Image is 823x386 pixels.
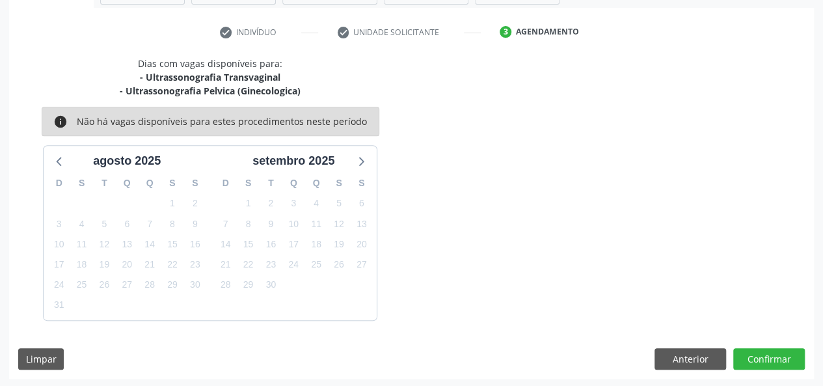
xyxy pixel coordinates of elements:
button: Confirmar [733,348,805,370]
span: quarta-feira, 6 de agosto de 2025 [118,215,136,233]
span: domingo, 28 de setembro de 2025 [217,276,235,294]
div: agosto 2025 [88,152,166,170]
span: sábado, 6 de setembro de 2025 [353,195,371,213]
span: sexta-feira, 12 de setembro de 2025 [330,215,348,233]
span: quinta-feira, 21 de agosto de 2025 [141,256,159,274]
div: S [328,173,351,193]
span: domingo, 3 de agosto de 2025 [50,215,68,233]
div: - Ultrassonografia Transvaginal [120,70,301,84]
div: T [260,173,282,193]
span: terça-feira, 26 de agosto de 2025 [95,276,113,294]
span: sexta-feira, 8 de agosto de 2025 [163,215,182,233]
span: quinta-feira, 28 de agosto de 2025 [141,276,159,294]
div: 3 [500,26,511,38]
div: D [214,173,237,193]
span: terça-feira, 16 de setembro de 2025 [262,235,280,253]
div: S [237,173,260,193]
button: Anterior [654,348,726,370]
span: domingo, 10 de agosto de 2025 [50,235,68,253]
span: quarta-feira, 10 de setembro de 2025 [284,215,303,233]
span: quinta-feira, 14 de agosto de 2025 [141,235,159,253]
span: quarta-feira, 20 de agosto de 2025 [118,256,136,274]
span: quinta-feira, 11 de setembro de 2025 [307,215,325,233]
span: quarta-feira, 17 de setembro de 2025 [284,235,303,253]
span: quinta-feira, 7 de agosto de 2025 [141,215,159,233]
div: setembro 2025 [247,152,340,170]
div: Q [139,173,161,193]
div: D [47,173,70,193]
span: domingo, 24 de agosto de 2025 [50,276,68,294]
div: S [70,173,93,193]
span: terça-feira, 23 de setembro de 2025 [262,256,280,274]
span: sábado, 2 de agosto de 2025 [186,195,204,213]
div: S [161,173,184,193]
div: Não há vagas disponíveis para estes procedimentos neste período [77,115,367,129]
span: segunda-feira, 29 de setembro de 2025 [239,276,258,294]
span: quarta-feira, 13 de agosto de 2025 [118,235,136,253]
div: Dias com vagas disponíveis para: [120,57,301,98]
span: sexta-feira, 1 de agosto de 2025 [163,195,182,213]
span: quarta-feira, 27 de agosto de 2025 [118,276,136,294]
span: segunda-feira, 18 de agosto de 2025 [73,256,91,274]
span: sexta-feira, 29 de agosto de 2025 [163,276,182,294]
span: sexta-feira, 15 de agosto de 2025 [163,235,182,253]
span: quinta-feira, 25 de setembro de 2025 [307,256,325,274]
span: segunda-feira, 4 de agosto de 2025 [73,215,91,233]
span: domingo, 7 de setembro de 2025 [217,215,235,233]
span: domingo, 14 de setembro de 2025 [217,235,235,253]
span: sábado, 27 de setembro de 2025 [353,256,371,274]
span: domingo, 21 de setembro de 2025 [217,256,235,274]
span: quinta-feira, 4 de setembro de 2025 [307,195,325,213]
div: Agendamento [516,26,579,38]
span: sexta-feira, 22 de agosto de 2025 [163,256,182,274]
div: S [350,173,373,193]
i: info [53,115,68,129]
span: quarta-feira, 3 de setembro de 2025 [284,195,303,213]
span: segunda-feira, 15 de setembro de 2025 [239,235,258,253]
span: segunda-feira, 8 de setembro de 2025 [239,215,258,233]
span: domingo, 17 de agosto de 2025 [50,256,68,274]
div: Q [305,173,328,193]
span: terça-feira, 12 de agosto de 2025 [95,235,113,253]
span: sexta-feira, 26 de setembro de 2025 [330,256,348,274]
span: segunda-feira, 22 de setembro de 2025 [239,256,258,274]
span: sexta-feira, 5 de setembro de 2025 [330,195,348,213]
span: terça-feira, 2 de setembro de 2025 [262,195,280,213]
span: segunda-feira, 25 de agosto de 2025 [73,276,91,294]
span: domingo, 31 de agosto de 2025 [50,296,68,314]
div: Q [282,173,305,193]
span: terça-feira, 5 de agosto de 2025 [95,215,113,233]
span: sábado, 30 de agosto de 2025 [186,276,204,294]
div: T [93,173,116,193]
div: - Ultrassonografia Pelvica (Ginecologica) [120,84,301,98]
span: sábado, 9 de agosto de 2025 [186,215,204,233]
span: quarta-feira, 24 de setembro de 2025 [284,256,303,274]
div: Q [116,173,139,193]
span: terça-feira, 19 de agosto de 2025 [95,256,113,274]
span: sábado, 20 de setembro de 2025 [353,235,371,253]
span: sábado, 16 de agosto de 2025 [186,235,204,253]
span: segunda-feira, 1 de setembro de 2025 [239,195,258,213]
span: sexta-feira, 19 de setembro de 2025 [330,235,348,253]
span: terça-feira, 9 de setembro de 2025 [262,215,280,233]
span: sábado, 13 de setembro de 2025 [353,215,371,233]
span: terça-feira, 30 de setembro de 2025 [262,276,280,294]
div: S [183,173,206,193]
span: quinta-feira, 18 de setembro de 2025 [307,235,325,253]
span: segunda-feira, 11 de agosto de 2025 [73,235,91,253]
span: sábado, 23 de agosto de 2025 [186,256,204,274]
